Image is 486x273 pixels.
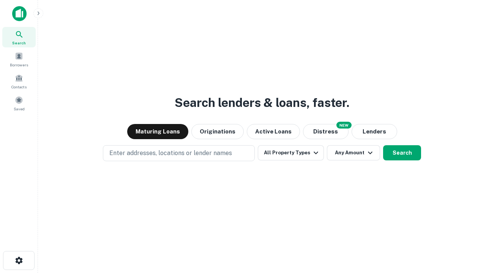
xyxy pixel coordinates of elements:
[303,124,349,139] button: Search distressed loans with lien and other non-mortgage details.
[103,145,255,161] button: Enter addresses, locations or lender names
[2,49,36,69] a: Borrowers
[10,62,28,68] span: Borrowers
[327,145,380,160] button: Any Amount
[247,124,300,139] button: Active Loans
[448,212,486,249] iframe: Chat Widget
[191,124,244,139] button: Originations
[258,145,324,160] button: All Property Types
[12,6,27,21] img: capitalize-icon.png
[11,84,27,90] span: Contacts
[2,27,36,47] a: Search
[127,124,188,139] button: Maturing Loans
[109,149,232,158] p: Enter addresses, locations or lender names
[336,122,352,129] div: NEW
[2,93,36,113] a: Saved
[383,145,421,160] button: Search
[2,71,36,91] a: Contacts
[175,94,349,112] h3: Search lenders & loans, faster.
[14,106,25,112] span: Saved
[12,40,26,46] span: Search
[352,124,397,139] button: Lenders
